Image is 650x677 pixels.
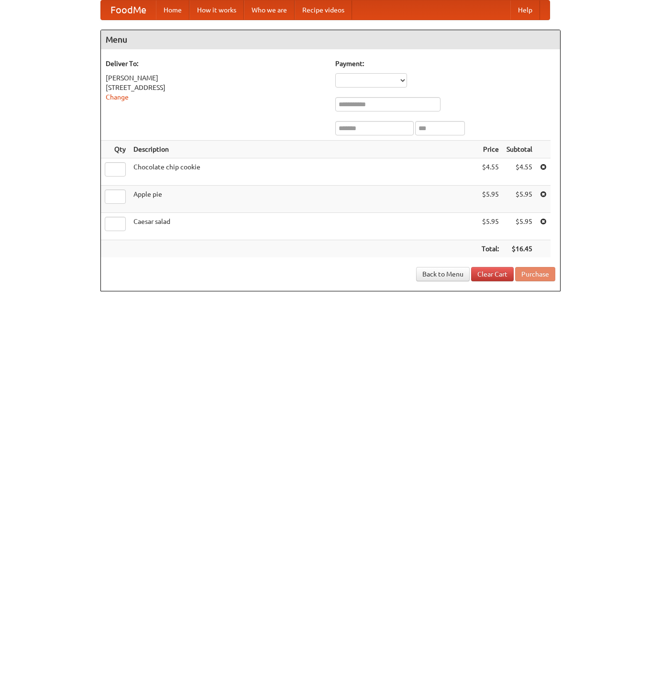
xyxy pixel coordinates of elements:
[416,267,470,281] a: Back to Menu
[503,213,536,240] td: $5.95
[510,0,540,20] a: Help
[106,93,129,101] a: Change
[503,240,536,258] th: $16.45
[471,267,514,281] a: Clear Cart
[106,83,326,92] div: [STREET_ADDRESS]
[101,0,156,20] a: FoodMe
[503,186,536,213] td: $5.95
[130,141,478,158] th: Description
[106,73,326,83] div: [PERSON_NAME]
[156,0,189,20] a: Home
[515,267,555,281] button: Purchase
[478,240,503,258] th: Total:
[478,141,503,158] th: Price
[503,158,536,186] td: $4.55
[478,213,503,240] td: $5.95
[295,0,352,20] a: Recipe videos
[106,59,326,68] h5: Deliver To:
[335,59,555,68] h5: Payment:
[130,213,478,240] td: Caesar salad
[130,158,478,186] td: Chocolate chip cookie
[478,186,503,213] td: $5.95
[189,0,244,20] a: How it works
[101,141,130,158] th: Qty
[478,158,503,186] td: $4.55
[101,30,560,49] h4: Menu
[503,141,536,158] th: Subtotal
[130,186,478,213] td: Apple pie
[244,0,295,20] a: Who we are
